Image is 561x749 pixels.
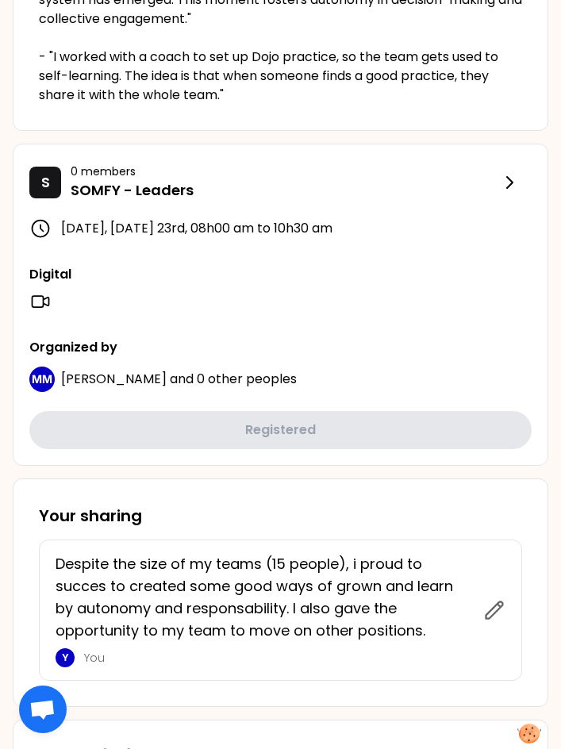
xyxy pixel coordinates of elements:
span: 0 other peoples [197,370,297,388]
p: MM [32,371,52,387]
p: 0 members [71,163,500,179]
p: S [41,171,50,194]
p: Y [62,651,69,664]
h3: Your sharing [39,505,522,527]
span: [PERSON_NAME] [61,370,167,388]
p: and [61,370,297,389]
div: Ouvrir le chat [19,686,67,733]
p: Despite the size of my teams (15 people), i proud to succes to created some good ways of grown an... [56,553,474,642]
p: SOMFY - Leaders [71,179,500,202]
div: [DATE], [DATE] 23rd , 08h00 am to 10h30 am [29,217,532,240]
button: Registered [29,411,532,449]
p: You [84,650,474,666]
p: Organized by [29,338,532,357]
p: Digital [29,265,532,284]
